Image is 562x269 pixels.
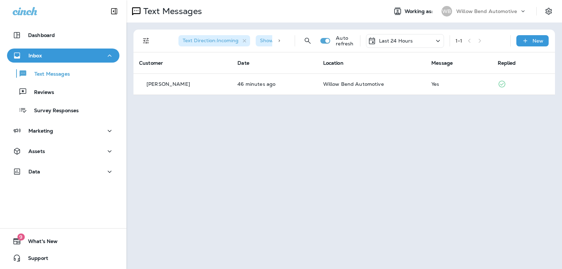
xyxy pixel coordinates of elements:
[379,38,413,44] p: Last 24 Hours
[7,103,119,117] button: Survey Responses
[7,49,119,63] button: Inbox
[27,108,79,114] p: Survey Responses
[7,84,119,99] button: Reviews
[7,165,119,179] button: Data
[323,81,384,87] span: Willow Bend Automotive
[7,124,119,138] button: Marketing
[498,60,516,66] span: Replied
[7,234,119,248] button: 9What's New
[28,53,42,58] p: Inbox
[237,60,249,66] span: Date
[542,5,555,18] button: Settings
[28,148,45,154] p: Assets
[456,8,517,14] p: Willow Bend Automotive
[7,251,119,265] button: Support
[146,81,190,87] p: [PERSON_NAME]
[139,60,163,66] span: Customer
[7,66,119,81] button: Text Messages
[456,38,462,44] div: 1 - 1
[17,233,25,241] span: 9
[431,81,486,87] div: Yes
[178,35,250,46] div: Text Direction:Incoming
[532,38,543,44] p: New
[139,34,153,48] button: Filters
[28,169,40,174] p: Data
[140,6,202,17] p: Text Messages
[237,81,312,87] p: Sep 15, 2025 02:56 PM
[7,28,119,42] button: Dashboard
[104,4,124,18] button: Collapse Sidebar
[405,8,434,14] span: Working as:
[7,144,119,158] button: Assets
[28,128,53,134] p: Marketing
[336,35,354,46] p: Auto refresh
[442,6,452,17] div: WB
[260,37,345,44] span: Show Start/Stop/Unsubscribe : true
[28,32,55,38] p: Dashboard
[301,34,315,48] button: Search Messages
[27,71,70,78] p: Text Messages
[431,60,453,66] span: Message
[21,255,48,264] span: Support
[27,89,54,96] p: Reviews
[256,35,356,46] div: Show Start/Stop/Unsubscribe:true
[323,60,344,66] span: Location
[183,37,238,44] span: Text Direction : Incoming
[21,238,58,247] span: What's New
